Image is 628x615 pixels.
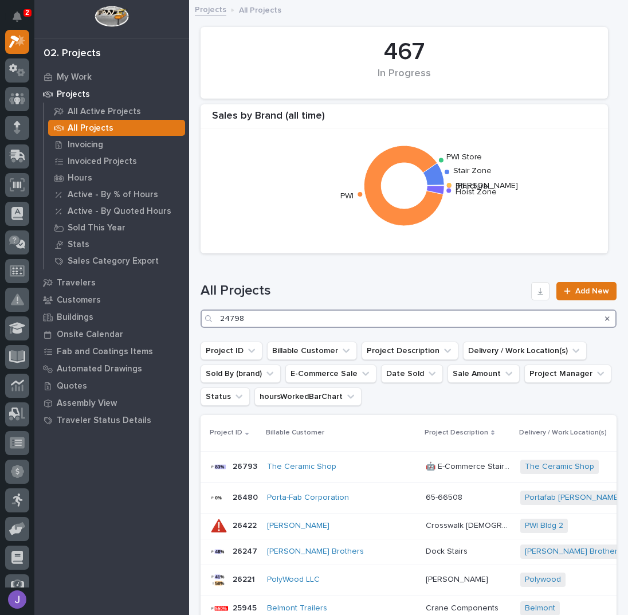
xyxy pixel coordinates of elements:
[285,365,376,383] button: E-Commerce Sale
[34,291,189,308] a: Customers
[201,283,527,299] h1: All Projects
[57,89,90,100] p: Projects
[14,11,29,30] div: Notifications2
[453,167,492,175] text: Stair Zone
[57,364,142,374] p: Automated Drawings
[426,460,513,472] p: 🤖 E-Commerce Stair Order
[57,381,87,391] p: Quotes
[447,153,482,161] text: PWI Store
[44,186,189,202] a: Active - By % of Hours
[233,545,260,557] p: 26247
[68,190,158,200] p: Active - By % of Hours
[425,426,488,439] p: Project Description
[68,123,113,134] p: All Projects
[34,343,189,360] a: Fab and Coatings Items
[57,330,123,340] p: Onsite Calendar
[556,282,617,300] a: Add New
[44,48,101,60] div: 02. Projects
[210,426,242,439] p: Project ID
[34,412,189,429] a: Traveler Status Details
[525,604,555,613] a: Belmont
[456,182,497,190] text: Structural …
[44,120,189,136] a: All Projects
[44,253,189,269] a: Sales Category Export
[44,103,189,119] a: All Active Projects
[5,587,29,612] button: users-avatar
[519,426,607,439] p: Delivery / Work Location(s)
[426,573,490,585] p: Chiller Mezzanine
[201,387,250,406] button: Status
[448,365,520,383] button: Sale Amount
[68,223,125,233] p: Sold This Year
[34,308,189,326] a: Buildings
[456,188,497,196] text: Hoist Zone
[267,493,349,503] a: Porta-Fab Corporation
[44,236,189,252] a: Stats
[57,278,96,288] p: Travelers
[525,462,594,472] a: The Ceramic Shop
[220,38,588,66] div: 467
[267,521,329,531] a: [PERSON_NAME]
[524,365,611,383] button: Project Manager
[34,68,189,85] a: My Work
[220,68,588,92] div: In Progress
[68,256,159,267] p: Sales Category Export
[239,3,281,15] p: All Projects
[57,72,92,83] p: My Work
[95,6,128,27] img: Workspace Logo
[68,107,141,117] p: All Active Projects
[426,491,465,503] p: 65-66508
[195,2,226,15] a: Projects
[25,9,29,17] p: 2
[233,491,260,503] p: 26480
[233,573,257,585] p: 26221
[34,394,189,412] a: Assembly View
[362,342,458,360] button: Project Description
[201,110,608,129] div: Sales by Brand (all time)
[68,156,137,167] p: Invoiced Projects
[44,153,189,169] a: Invoiced Projects
[233,601,259,613] p: 25945
[44,136,189,152] a: Invoicing
[34,360,189,377] a: Automated Drawings
[34,326,189,343] a: Onsite Calendar
[426,519,513,531] p: Crosswalk Male Slider Tubes
[44,170,189,186] a: Hours
[34,85,189,103] a: Projects
[57,398,117,409] p: Assembly View
[381,365,443,383] button: Date Sold
[5,5,29,29] button: Notifications
[575,287,609,295] span: Add New
[426,545,470,557] p: Dock Stairs
[233,519,259,531] p: 26422
[525,575,561,585] a: Polywood
[525,493,621,503] a: Portafab [PERSON_NAME]
[266,426,324,439] p: Billable Customer
[57,312,93,323] p: Buildings
[57,295,101,305] p: Customers
[34,274,189,291] a: Travelers
[201,342,262,360] button: Project ID
[267,604,327,613] a: Belmont Trailers
[267,342,357,360] button: Billable Customer
[463,342,587,360] button: Delivery / Work Location(s)
[426,601,501,613] p: Crane Components
[340,193,354,201] text: PWI
[68,206,171,217] p: Active - By Quoted Hours
[267,575,320,585] a: PolyWood LLC
[68,140,103,150] p: Invoicing
[44,220,189,236] a: Sold This Year
[254,387,362,406] button: hoursWorkedBarChart
[57,347,153,357] p: Fab and Coatings Items
[233,460,260,472] p: 26793
[201,310,617,328] input: Search
[201,365,281,383] button: Sold By (brand)
[68,173,92,183] p: Hours
[267,547,364,557] a: [PERSON_NAME] Brothers
[267,462,336,472] a: The Ceramic Shop
[68,240,89,250] p: Stats
[525,521,563,531] a: PWI Bldg 2
[456,182,518,190] text: [PERSON_NAME]
[44,203,189,219] a: Active - By Quoted Hours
